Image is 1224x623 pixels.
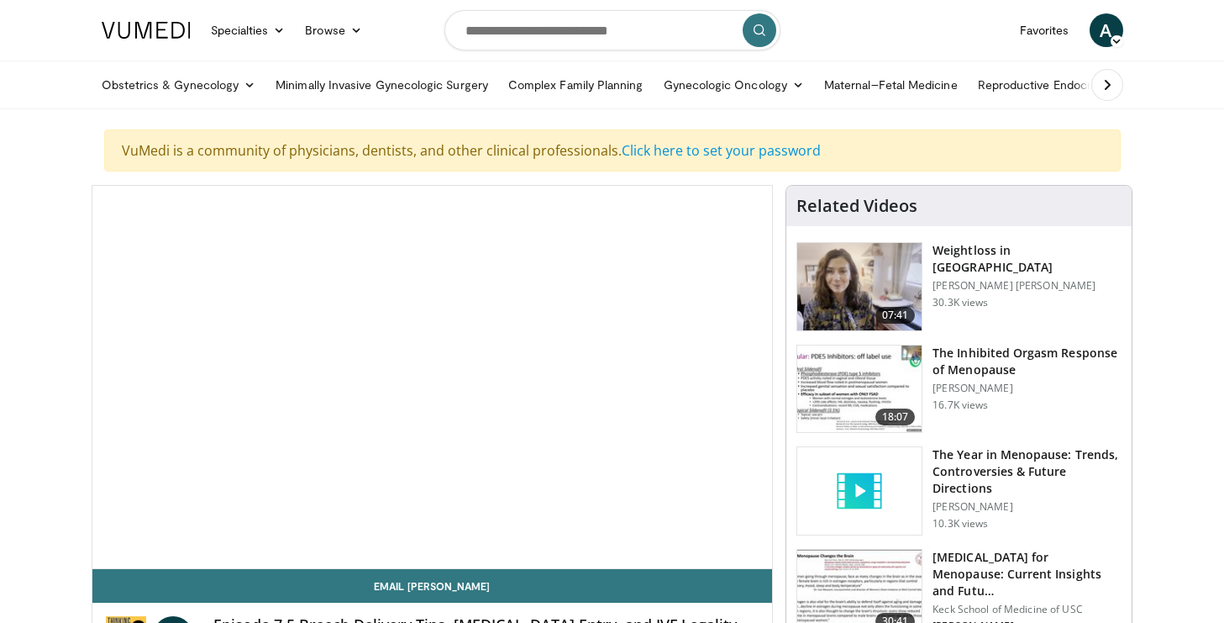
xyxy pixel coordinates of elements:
[295,13,372,47] a: Browse
[875,409,916,425] span: 18:07
[622,141,821,160] a: Click here to set your password
[796,446,1122,536] a: The Year in Menopause: Trends, Controversies & Future Directions [PERSON_NAME] 10.3K views
[932,399,988,412] p: 16.7K views
[92,68,266,102] a: Obstetrics & Gynecology
[797,346,922,433] img: 283c0f17-5e2d-42ba-a87c-168d447cdba4.150x105_q85_crop-smart_upscale.jpg
[875,307,916,324] span: 07:41
[654,68,814,102] a: Gynecologic Oncology
[92,186,773,569] video-js: Video Player
[796,345,1122,434] a: 18:07 The Inhibited Orgasm Response of Menopause [PERSON_NAME] 16.7K views
[932,242,1122,276] h3: Weightloss in [GEOGRAPHIC_DATA]
[92,569,773,603] a: Email [PERSON_NAME]
[265,68,498,102] a: Minimally Invasive Gynecologic Surgery
[796,242,1122,331] a: 07:41 Weightloss in [GEOGRAPHIC_DATA] [PERSON_NAME] [PERSON_NAME] 30.3K views
[932,382,1122,395] p: [PERSON_NAME]
[104,129,1121,172] div: VuMedi is a community of physicians, dentists, and other clinical professionals.
[814,68,968,102] a: Maternal–Fetal Medicine
[932,446,1122,497] h3: The Year in Menopause: Trends, Controversies & Future Directions
[444,10,780,50] input: Search topics, interventions
[932,279,1122,293] p: [PERSON_NAME] [PERSON_NAME]
[1090,13,1123,47] a: A
[1010,13,1080,47] a: Favorites
[797,243,922,330] img: 9983fed1-7565-45be-8934-aef1103ce6e2.150x105_q85_crop-smart_upscale.jpg
[498,68,654,102] a: Complex Family Planning
[932,296,988,309] p: 30.3K views
[932,345,1122,378] h3: The Inhibited Orgasm Response of Menopause
[796,196,917,216] h4: Related Videos
[932,517,988,531] p: 10.3K views
[932,500,1122,514] p: [PERSON_NAME]
[932,603,1122,616] p: Keck School of Medicine of USC
[932,549,1122,599] h3: [MEDICAL_DATA] for Menopause: Current Insights and Futu…
[102,22,191,39] img: VuMedi Logo
[201,13,296,47] a: Specialties
[797,447,922,535] img: video_placeholder_short.svg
